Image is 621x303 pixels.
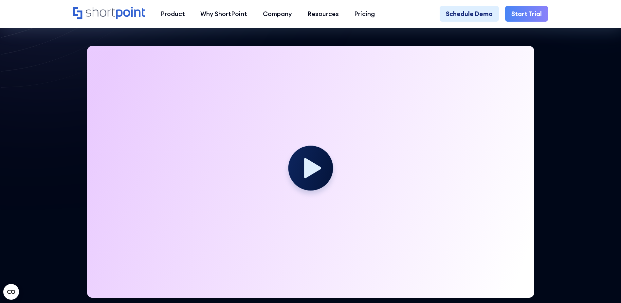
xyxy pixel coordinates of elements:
[255,6,300,21] a: Company
[153,6,192,21] a: Product
[307,9,339,18] div: Resources
[193,6,255,21] a: Why ShortPoint
[503,227,621,303] iframe: Chat Widget
[161,9,185,18] div: Product
[263,9,292,18] div: Company
[354,9,375,18] div: Pricing
[505,6,548,21] a: Start Trial
[440,6,499,21] a: Schedule Demo
[3,284,19,300] button: Open CMP widget
[200,9,247,18] div: Why ShortPoint
[347,6,383,21] a: Pricing
[300,6,346,21] a: Resources
[503,227,621,303] div: Widget de chat
[73,7,145,20] a: Home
